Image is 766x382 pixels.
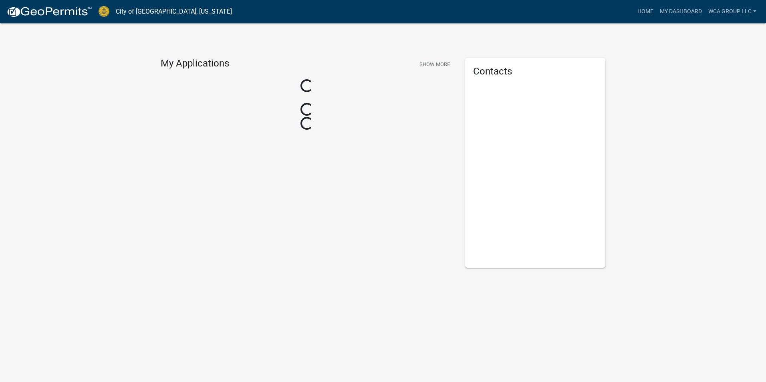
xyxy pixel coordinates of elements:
[416,58,453,71] button: Show More
[116,5,232,18] a: City of [GEOGRAPHIC_DATA], [US_STATE]
[705,4,760,19] a: WCA Group LLC
[99,6,109,17] img: City of Jeffersonville, Indiana
[161,58,229,70] h4: My Applications
[657,4,705,19] a: My Dashboard
[473,66,597,77] h5: Contacts
[634,4,657,19] a: Home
